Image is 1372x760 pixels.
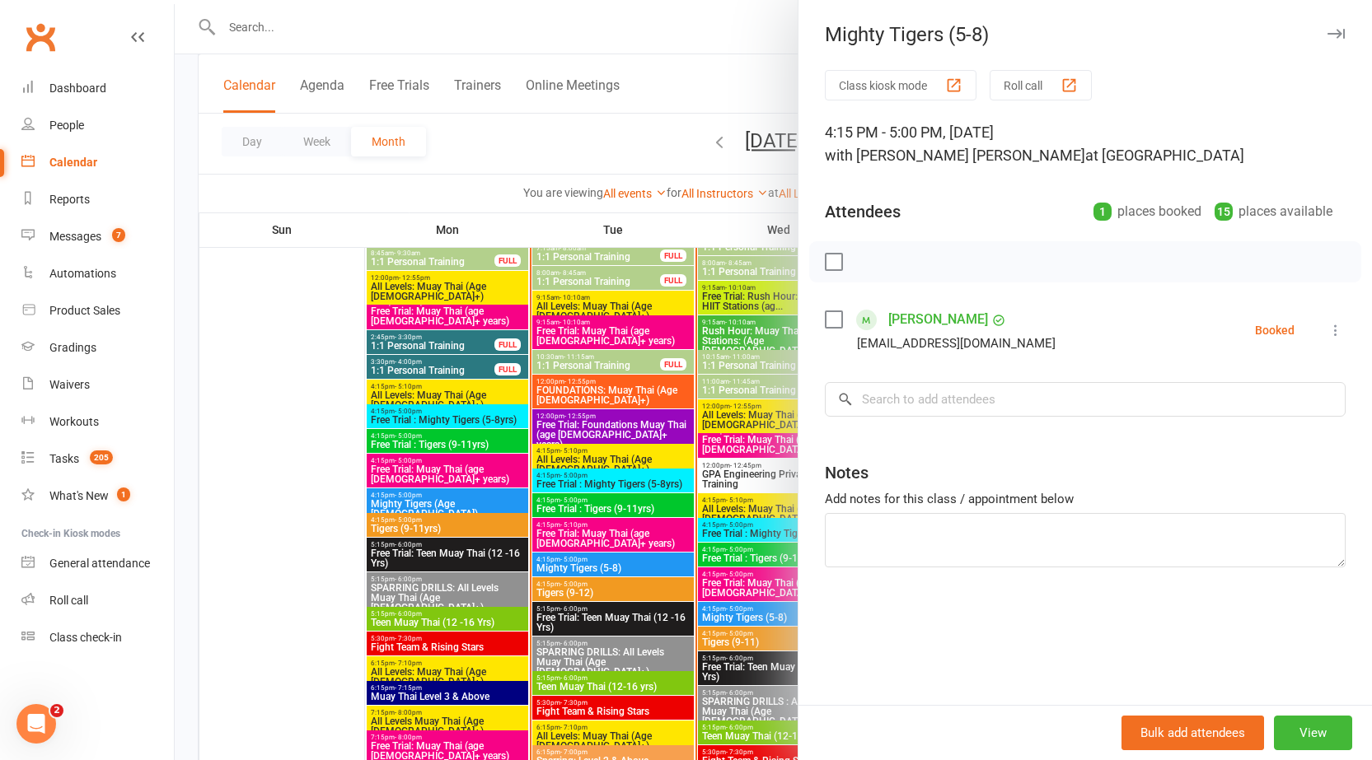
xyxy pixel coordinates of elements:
[49,193,90,206] div: Reports
[1093,203,1112,221] div: 1
[49,415,99,428] div: Workouts
[1093,200,1201,223] div: places booked
[21,329,174,366] a: Gradings
[825,461,869,484] div: Notes
[888,306,988,333] a: [PERSON_NAME]
[49,594,88,607] div: Roll call
[21,403,174,441] a: Workouts
[798,23,1372,46] div: Mighty Tigers (5-8)
[49,119,84,132] div: People
[825,489,1346,509] div: Add notes for this class / appointment below
[825,382,1346,417] input: Search to add attendees
[21,441,174,478] a: Tasks 205
[825,70,976,100] button: Class kiosk mode
[112,228,125,242] span: 7
[117,487,130,501] span: 1
[49,452,79,465] div: Tasks
[21,582,174,619] a: Roll call
[49,378,90,391] div: Waivers
[1215,203,1233,221] div: 15
[16,704,56,744] iframe: Intercom live chat
[21,107,174,144] a: People
[49,230,101,243] div: Messages
[49,156,97,169] div: Calendar
[49,489,109,502] div: What's New
[21,478,174,515] a: What's New1
[49,267,116,280] div: Automations
[21,619,174,656] a: Class kiosk mode
[21,255,174,292] a: Automations
[1215,200,1332,223] div: places available
[21,545,174,582] a: General attendance kiosk mode
[20,16,61,58] a: Clubworx
[21,218,174,255] a: Messages 7
[1274,716,1352,750] button: View
[90,450,113,464] span: 205
[49,557,150,570] div: General attendance
[1255,324,1295,336] div: Booked
[21,366,174,403] a: Waivers
[49,341,96,354] div: Gradings
[21,144,174,181] a: Calendar
[1121,716,1264,750] button: Bulk add attendees
[50,704,63,717] span: 2
[825,200,901,223] div: Attendees
[21,70,174,107] a: Dashboard
[21,181,174,218] a: Reports
[49,631,122,644] div: Class check-in
[21,292,174,329] a: Product Sales
[1085,147,1244,164] span: at [GEOGRAPHIC_DATA]
[49,82,106,95] div: Dashboard
[825,147,1085,164] span: with [PERSON_NAME] [PERSON_NAME]
[49,304,120,317] div: Product Sales
[825,121,1346,167] div: 4:15 PM - 5:00 PM, [DATE]
[990,70,1092,100] button: Roll call
[857,333,1056,354] div: [EMAIL_ADDRESS][DOMAIN_NAME]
